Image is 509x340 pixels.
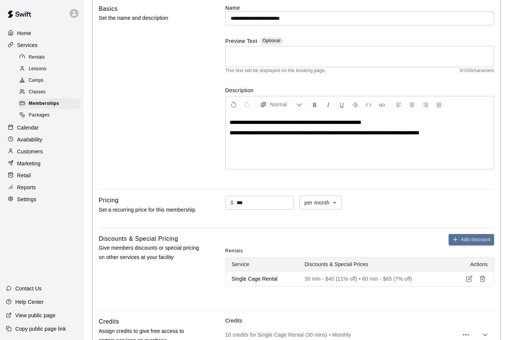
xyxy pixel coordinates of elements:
[17,41,38,49] p: Services
[18,110,81,121] div: Packages
[29,88,45,96] span: Classes
[17,29,31,37] p: Home
[419,98,432,111] button: Right Align
[18,99,81,109] div: Memberships
[406,98,418,111] button: Center Align
[29,65,47,73] span: Lessons
[99,4,118,14] h6: Basics
[18,75,84,87] a: Camps
[15,285,42,292] p: Contact Us
[99,196,118,205] h6: Pricing
[304,275,443,283] p: 30 min - $40 (11% off) • 60 min - $65 (7% off)
[225,331,458,339] p: 10 credits for Single Cage Rental (30 mins) • Monthly
[449,258,494,271] th: Actions
[18,64,81,74] div: Lessons
[17,184,36,191] p: Reports
[309,98,321,111] button: Format Bold
[322,98,335,111] button: Format Italics
[6,40,78,51] a: Services
[257,98,305,111] button: Formatting Options
[18,63,84,75] a: Lessons
[29,112,50,119] span: Packages
[17,196,37,203] p: Settings
[335,98,348,111] button: Format Underline
[231,199,234,207] p: $
[17,172,31,179] p: Retail
[18,98,84,110] a: Memberships
[29,100,59,107] span: Memberships
[15,312,56,319] p: View public page
[263,38,281,43] span: Optional
[460,67,494,75] span: 0 / 150 characters
[299,196,342,209] div: per month
[270,101,296,108] span: Normal
[349,98,361,111] button: Format Strikethrough
[433,98,445,111] button: Justify Align
[17,124,39,131] p: Calendar
[18,110,84,121] a: Packages
[298,258,449,271] th: Discounts & Special Prices
[29,77,44,84] span: Camps
[6,182,78,193] a: Reports
[225,317,494,324] p: Credits
[225,87,494,94] label: Description
[15,298,44,306] p: Help Center
[6,146,78,157] a: Customers
[362,98,375,111] button: Insert Code
[376,98,388,111] button: Insert Link
[6,158,78,169] a: Marketing
[225,67,326,75] span: This text will be displayed on the booking page.
[99,13,202,23] p: Set the name and description
[99,243,202,262] p: Give members discounts or special pricing on other services at your facility
[17,148,43,155] p: Customers
[225,245,243,257] span: Rentals
[227,98,240,111] button: Undo
[225,37,257,46] label: Preview Text
[15,325,66,333] p: Copy public page link
[18,52,81,63] div: Rentals
[18,87,81,97] div: Classes
[6,194,78,205] a: Settings
[449,234,494,246] button: Add discount
[17,136,42,143] p: Availability
[232,275,293,283] p: Single Cage Rental
[18,87,84,98] a: Classes
[241,98,253,111] button: Redo
[99,234,178,244] h6: Discounts & Special Pricing
[6,122,78,133] a: Calendar
[226,258,299,271] th: Service
[99,205,202,215] p: Set a recurring price for this membership
[6,134,78,145] a: Availability
[225,4,494,12] label: Name
[18,52,84,63] a: Rentals
[29,54,45,61] span: Rentals
[18,75,81,86] div: Camps
[17,160,41,167] p: Marketing
[6,170,78,181] a: Retail
[99,317,119,327] h6: Credits
[6,28,78,39] a: Home
[392,98,405,111] button: Left Align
